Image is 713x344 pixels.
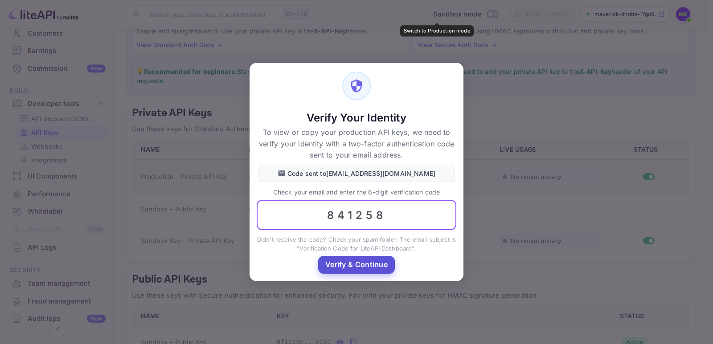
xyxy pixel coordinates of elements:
[287,169,435,178] p: Code sent to [EMAIL_ADDRESS][DOMAIN_NAME]
[400,25,474,36] div: Switch to Production mode
[257,235,456,253] p: Didn't receive the code? Check your spam folder. The email subject is "Verification Code for Lite...
[257,187,456,197] p: Check your email and enter the 6-digit verification code
[257,200,456,231] input: 000000
[318,256,395,273] button: Verify & Continue
[258,111,455,125] h5: Verify Your Identity
[258,127,455,161] p: To view or copy your production API keys, we need to verify your identity with a two-factor authe...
